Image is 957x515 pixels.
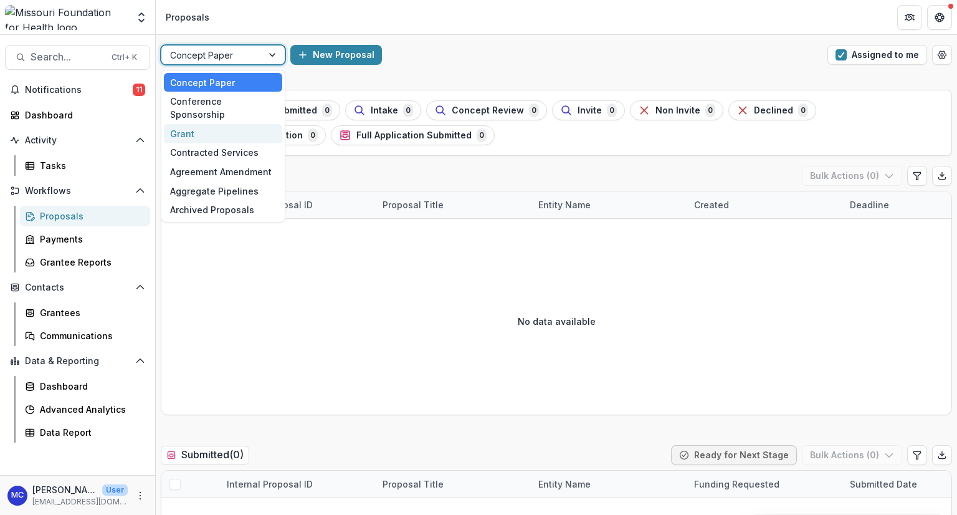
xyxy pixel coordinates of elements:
span: 0 [705,103,715,117]
a: Proposals [20,206,150,226]
img: Missouri Foundation for Health logo [5,5,128,30]
div: Conference Sponsorship [164,92,282,124]
span: Activity [25,135,130,146]
button: Partners [897,5,922,30]
span: Invite [578,105,602,116]
div: Internal Proposal ID [219,191,375,218]
div: Grantee Reports [40,256,140,269]
a: Payments [20,229,150,249]
a: Dashboard [20,376,150,397]
a: Grantees [20,302,150,323]
div: Entity Name [531,478,598,491]
button: Concept Review0 [426,100,547,120]
div: Ctrl + K [109,51,140,64]
div: Deadline [842,198,897,211]
div: Funding Requested [687,478,787,491]
div: Data Report [40,426,140,439]
a: Grantee Reports [20,252,150,272]
button: Export table data [932,445,952,465]
span: 0 [798,103,808,117]
button: Edit table settings [907,445,927,465]
h2: Submitted ( 0 ) [161,446,249,464]
a: Dashboard [5,105,150,125]
p: [PERSON_NAME] [32,483,97,496]
div: Internal Proposal ID [219,478,320,491]
div: Tasks [40,159,140,172]
button: Open Contacts [5,277,150,297]
button: New Proposal [290,45,382,65]
span: Full Application Submitted [356,130,472,141]
div: Entity Name [531,471,687,498]
button: Open Activity [5,130,150,150]
div: Internal Proposal ID [219,471,375,498]
button: Declined0 [728,100,816,120]
div: Proposal Title [375,471,531,498]
div: Advanced Analytics [40,403,140,416]
span: Contacts [25,282,130,293]
button: Export table data [932,166,952,186]
button: Bulk Actions (0) [802,445,902,465]
span: Search... [31,51,104,63]
button: Search... [5,45,150,70]
div: Aggregate Pipelines [164,181,282,201]
div: Submitted Date [842,478,925,491]
button: Edit table settings [907,166,927,186]
button: Notifications11 [5,80,150,100]
button: Get Help [927,5,952,30]
span: 0 [607,103,617,117]
button: Open entity switcher [133,5,150,30]
span: 0 [403,103,413,117]
span: Concept Review [452,105,524,116]
div: Communications [40,329,140,342]
div: Agreement Amendment [164,162,282,181]
div: Entity Name [531,191,687,218]
span: Data & Reporting [25,356,130,367]
div: Entity Name [531,198,598,211]
span: 0 [529,103,539,117]
span: Intake [371,105,398,116]
button: Open Data & Reporting [5,351,150,371]
button: Non Invite0 [630,100,723,120]
div: Created [687,191,842,218]
span: Non Invite [655,105,700,116]
span: Workflows [25,186,130,196]
p: No data available [518,315,596,328]
a: Data Report [20,422,150,443]
div: Grant [164,124,282,143]
div: Proposal Title [375,191,531,218]
button: Open table manager [932,45,952,65]
button: More [133,488,148,503]
button: Open Workflows [5,181,150,201]
div: Grantees [40,306,140,319]
div: Proposals [166,11,209,24]
button: Intake0 [345,100,421,120]
div: Archived Proposals [164,200,282,219]
a: Advanced Analytics [20,399,150,420]
a: Communications [20,325,150,346]
span: 0 [322,103,332,117]
div: Dashboard [40,380,140,393]
button: Full Application Submitted0 [331,125,495,145]
nav: breadcrumb [161,8,214,26]
p: [EMAIL_ADDRESS][DOMAIN_NAME] [32,496,128,508]
button: Bulk Actions (0) [802,166,902,186]
span: 0 [477,128,487,142]
div: Proposal Title [375,198,451,211]
div: Proposals [40,209,140,223]
span: Declined [754,105,793,116]
div: Contracted Services [164,143,282,163]
div: Concept Paper [164,73,282,92]
a: Tasks [20,155,150,176]
span: 0 [308,128,318,142]
button: Submitted0 [247,100,340,120]
p: User [102,484,128,496]
span: Submitted [272,105,317,116]
button: Invite0 [552,100,625,120]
